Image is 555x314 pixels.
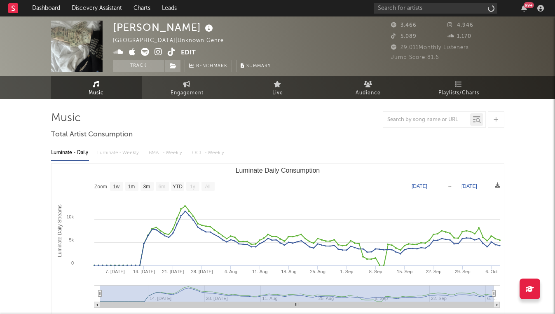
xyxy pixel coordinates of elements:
[485,269,497,274] text: 6. Oct
[447,183,452,189] text: →
[426,269,441,274] text: 22. Sep
[162,269,184,274] text: 21. [DATE]
[272,88,283,98] span: Live
[69,237,74,242] text: 5k
[113,60,164,72] button: Track
[383,117,470,123] input: Search by song name or URL
[224,269,237,274] text: 4. Aug
[447,34,471,39] span: 1,170
[142,76,232,99] a: Engagement
[190,184,195,190] text: 1y
[128,184,135,190] text: 1m
[181,48,196,58] button: Edit
[113,36,233,46] div: [GEOGRAPHIC_DATA] | Unknown Genre
[205,184,210,190] text: All
[191,269,213,274] text: 28. [DATE]
[447,23,473,28] span: 4,946
[454,269,470,274] text: 29. Sep
[236,60,275,72] button: Summary
[89,88,104,98] span: Music
[397,269,412,274] text: 15. Sep
[143,184,150,190] text: 3m
[171,88,204,98] span: Engagement
[438,88,479,98] span: Playlists/Charts
[252,269,267,274] text: 11. Aug
[323,76,414,99] a: Audience
[51,130,133,140] span: Total Artist Consumption
[196,61,227,71] span: Benchmark
[310,269,325,274] text: 25. Aug
[56,204,62,257] text: Luminate Daily Streams
[158,184,165,190] text: 6m
[51,146,89,160] div: Luminate - Daily
[133,269,155,274] text: 14. [DATE]
[356,88,381,98] span: Audience
[281,269,296,274] text: 18. Aug
[113,21,215,34] div: [PERSON_NAME]
[185,60,232,72] a: Benchmark
[461,183,477,189] text: [DATE]
[113,184,119,190] text: 1w
[51,76,142,99] a: Music
[414,76,504,99] a: Playlists/Charts
[340,269,353,274] text: 1. Sep
[487,296,496,301] text: 6. …
[524,2,534,8] div: 99 +
[391,23,417,28] span: 3,466
[521,5,527,12] button: 99+
[172,184,182,190] text: YTD
[94,184,107,190] text: Zoom
[374,3,497,14] input: Search for artists
[412,183,427,189] text: [DATE]
[391,55,439,60] span: Jump Score: 81.6
[66,214,74,219] text: 10k
[235,167,320,174] text: Luminate Daily Consumption
[369,269,382,274] text: 8. Sep
[246,64,271,68] span: Summary
[391,45,469,50] span: 29,011 Monthly Listeners
[71,260,73,265] text: 0
[105,269,124,274] text: 7. [DATE]
[232,76,323,99] a: Live
[391,34,417,39] span: 5,089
